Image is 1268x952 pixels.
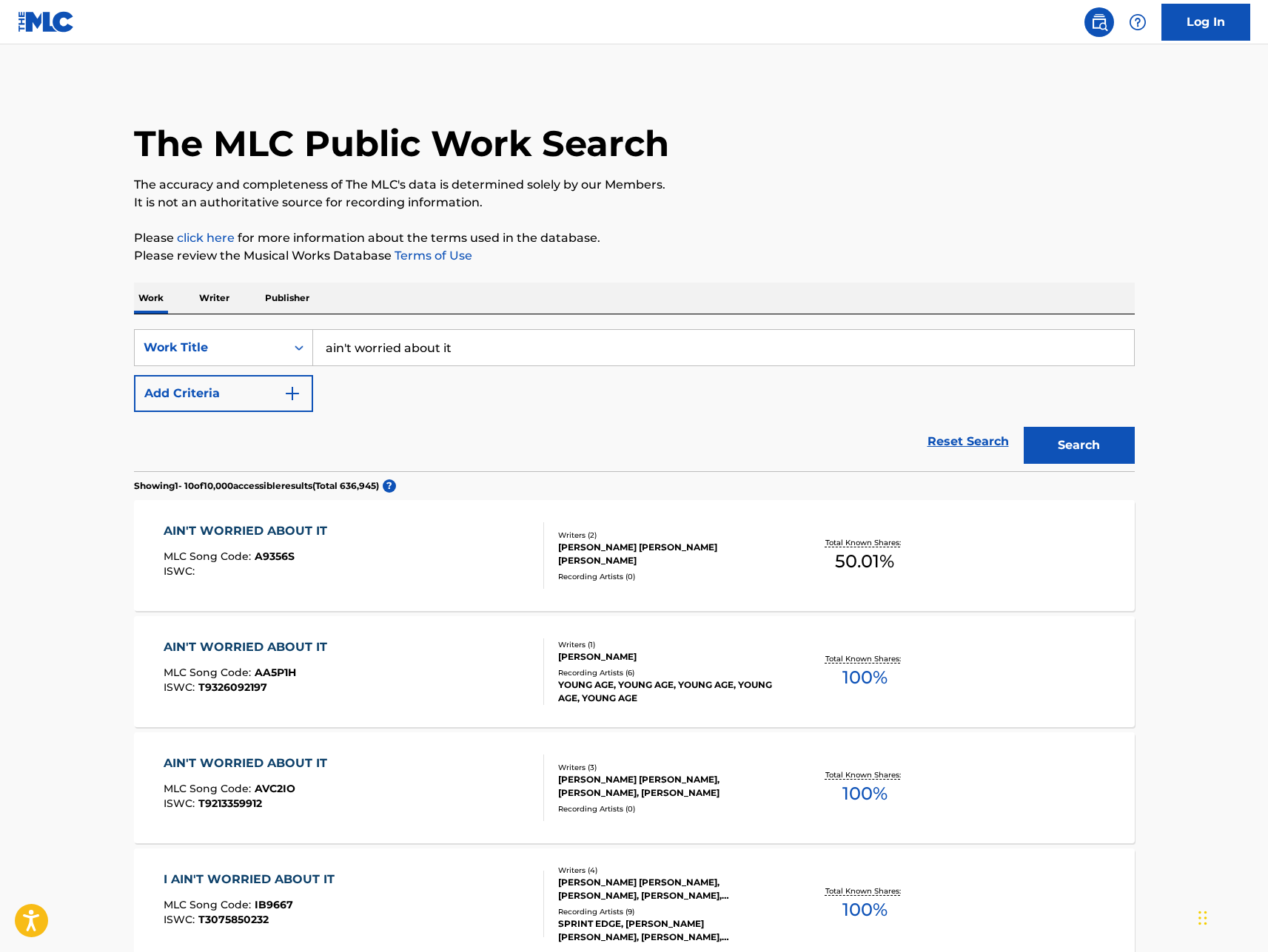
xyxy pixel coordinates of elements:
div: AIN'T WORRIED ABOUT IT [164,638,335,656]
p: It is not an authoritative source for recording information. [134,194,1135,212]
div: YOUNG AGE, YOUNG AGE, YOUNG AGE, YOUNG AGE, YOUNG AGE [558,678,782,705]
p: Total Known Shares: [825,885,905,897]
h1: The MLC Public Work Search [134,121,669,166]
span: MLC Song Code : [164,666,255,679]
p: Total Known Shares: [825,653,905,664]
div: AIN'T WORRIED ABOUT IT [164,522,335,540]
div: Writers ( 4 ) [558,865,782,876]
span: T3075850232 [198,913,269,926]
div: Writers ( 1 ) [558,639,782,650]
span: ? [383,479,396,493]
p: Please review the Musical Works Database [134,247,1135,265]
img: MLC Logo [18,11,75,33]
span: ISWC : [164,681,198,694]
div: [PERSON_NAME] [558,650,782,664]
p: Total Known Shares: [825,769,905,780]
div: Recording Artists ( 9 ) [558,906,782,917]
span: MLC Song Code : [164,898,255,911]
span: MLC Song Code : [164,782,255,795]
a: Terms of Use [392,249,472,263]
div: Recording Artists ( 6 ) [558,667,782,678]
div: Recording Artists ( 0 ) [558,803,782,814]
p: The accuracy and completeness of The MLC's data is determined solely by our Members. [134,176,1135,194]
a: click here [177,231,235,245]
div: Work Title [144,339,277,357]
span: MLC Song Code : [164,550,255,563]
div: SPRINT EDGE, [PERSON_NAME] [PERSON_NAME], [PERSON_NAME], [PERSON_NAME] AND [PERSON_NAME], [PERSON... [558,917,782,944]
span: 50.01 % [835,548,894,575]
span: ISWC : [164,564,198,578]
div: AIN'T WORRIED ABOUT IT [164,754,335,772]
a: AIN'T WORRIED ABOUT ITMLC Song Code:AA5P1HISWC:T9326092197Writers (1)[PERSON_NAME]Recording Artis... [134,616,1135,727]
div: Help [1123,7,1153,37]
span: 100 % [842,780,888,807]
div: [PERSON_NAME] [PERSON_NAME] [PERSON_NAME] [558,541,782,567]
iframe: Chat Widget [1194,881,1268,952]
div: Writers ( 3 ) [558,762,782,773]
a: Reset Search [920,425,1016,458]
img: search [1090,13,1108,31]
a: Public Search [1084,7,1114,37]
a: Log In [1161,4,1250,41]
span: 100 % [842,897,888,923]
p: Publisher [261,283,314,314]
div: [PERSON_NAME] [PERSON_NAME], [PERSON_NAME], [PERSON_NAME], [PERSON_NAME] [558,876,782,902]
p: Please for more information about the terms used in the database. [134,229,1135,247]
button: Search [1024,427,1135,464]
div: Drag [1198,896,1207,940]
p: Writer [195,283,234,314]
span: 100 % [842,664,888,691]
a: AIN'T WORRIED ABOUT ITMLC Song Code:A9356SISWC:Writers (2)[PERSON_NAME] [PERSON_NAME] [PERSON_NAM... [134,500,1135,611]
div: Writers ( 2 ) [558,530,782,541]
img: 9d2ae6d4665cec9f34b9.svg [284,385,301,402]
span: T9326092197 [198,681,267,694]
span: T9213359912 [198,797,262,810]
span: AA5P1H [255,666,296,679]
div: Recording Artists ( 0 ) [558,571,782,582]
p: Work [134,283,168,314]
span: ISWC : [164,797,198,810]
span: AVC2IO [255,782,295,795]
img: help [1129,13,1147,31]
p: Showing 1 - 10 of 10,000 accessible results (Total 636,945 ) [134,479,379,493]
form: Search Form [134,329,1135,471]
button: Add Criteria [134,375,313,412]
span: IB9667 [255,898,293,911]
div: [PERSON_NAME] [PERSON_NAME], [PERSON_NAME], [PERSON_NAME] [558,773,782,800]
span: ISWC : [164,913,198,926]
div: I AIN'T WORRIED ABOUT IT [164,871,342,888]
p: Total Known Shares: [825,537,905,548]
span: A9356S [255,550,295,563]
a: AIN'T WORRIED ABOUT ITMLC Song Code:AVC2IOISWC:T9213359912Writers (3)[PERSON_NAME] [PERSON_NAME],... [134,732,1135,843]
